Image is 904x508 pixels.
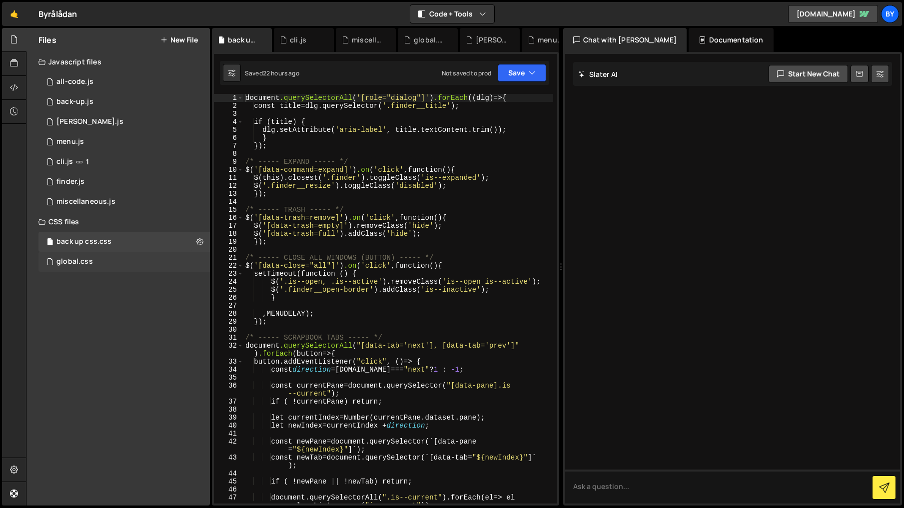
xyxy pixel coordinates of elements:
[38,92,210,112] div: 10338/45267.js
[214,358,243,366] div: 33
[56,117,123,126] div: [PERSON_NAME].js
[214,326,243,334] div: 30
[214,342,243,358] div: 32
[86,158,89,166] span: 1
[476,35,508,45] div: [PERSON_NAME].js
[245,69,299,77] div: Saved
[214,294,243,302] div: 26
[56,77,93,86] div: all-code.js
[214,398,243,406] div: 37
[214,486,243,494] div: 46
[38,72,210,92] div: 10338/35579.js
[214,254,243,262] div: 21
[214,454,243,470] div: 43
[214,310,243,318] div: 28
[26,52,210,72] div: Javascript files
[538,35,565,45] div: menu.js
[563,28,687,52] div: Chat with [PERSON_NAME]
[214,246,243,254] div: 20
[38,132,210,152] div: 10338/45238.js
[498,64,546,82] button: Save
[214,438,243,454] div: 42
[290,35,306,45] div: cli.js
[214,102,243,110] div: 2
[881,5,899,23] a: By
[214,478,243,486] div: 45
[352,35,384,45] div: miscellaneous.js
[2,2,26,26] a: 🤙
[214,118,243,126] div: 4
[56,97,93,106] div: back-up.js
[214,366,243,374] div: 34
[56,157,73,166] div: cli.js
[214,150,243,158] div: 8
[214,470,243,478] div: 44
[160,36,198,44] button: New File
[214,134,243,142] div: 6
[214,182,243,190] div: 12
[56,257,93,266] div: global.css
[214,430,243,438] div: 41
[38,172,210,192] div: 10338/24973.js
[214,422,243,430] div: 40
[788,5,878,23] a: [DOMAIN_NAME]
[214,158,243,166] div: 9
[56,177,84,186] div: finder.js
[56,137,84,146] div: menu.js
[414,35,446,45] div: global.css
[689,28,773,52] div: Documentation
[214,406,243,414] div: 38
[214,302,243,310] div: 27
[214,94,243,102] div: 1
[263,69,299,77] div: 22 hours ago
[769,65,848,83] button: Start new chat
[56,197,115,206] div: miscellaneous.js
[38,192,210,212] div: 10338/45237.js
[214,286,243,294] div: 25
[214,206,243,214] div: 15
[214,238,243,246] div: 19
[214,126,243,134] div: 5
[214,374,243,382] div: 35
[56,237,111,246] div: back up css.css
[38,252,210,272] div: 10338/24192.css
[214,278,243,286] div: 24
[214,414,243,422] div: 39
[228,35,260,45] div: back up css.css
[214,110,243,118] div: 3
[214,214,243,222] div: 16
[410,5,494,23] button: Code + Tools
[38,34,56,45] h2: Files
[214,174,243,182] div: 11
[214,262,243,270] div: 22
[26,212,210,232] div: CSS files
[214,166,243,174] div: 10
[578,69,618,79] h2: Slater AI
[214,382,243,398] div: 36
[214,270,243,278] div: 23
[442,69,492,77] div: Not saved to prod
[214,222,243,230] div: 17
[214,334,243,342] div: 31
[214,190,243,198] div: 13
[214,318,243,326] div: 29
[38,152,210,172] div: 10338/23371.js
[38,112,210,132] div: 10338/45273.js
[214,230,243,238] div: 18
[214,198,243,206] div: 14
[38,8,77,20] div: Byrålådan
[38,232,210,252] div: 10338/45558.css
[214,142,243,150] div: 7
